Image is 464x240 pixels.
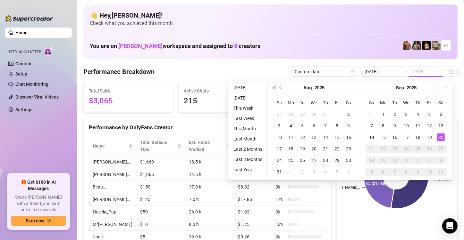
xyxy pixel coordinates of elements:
[389,143,401,155] td: 2025-09-23
[297,120,308,132] td: 2025-08-05
[320,120,331,132] td: 2025-08-07
[333,122,341,130] div: 8
[426,168,433,176] div: 10
[44,46,54,56] img: AI Chatter
[322,133,329,141] div: 14
[412,143,424,155] td: 2025-09-25
[89,206,136,218] td: Novela_Papi…
[234,206,271,218] td: $1.92
[331,120,343,132] td: 2025-08-08
[189,139,225,153] div: Est. Hours Worked
[285,143,297,155] td: 2025-08-18
[295,67,354,76] span: Custom date
[277,81,284,94] button: Previous month (PageUp)
[274,132,285,143] td: 2025-08-10
[345,168,352,176] div: 6
[310,156,318,164] div: 27
[285,166,297,178] td: 2025-09-01
[368,168,375,176] div: 5
[331,166,343,178] td: 2025-09-05
[402,156,410,164] div: 1
[333,156,341,164] div: 29
[89,136,136,156] th: Name
[185,193,234,206] td: 7.0 h
[389,166,401,178] td: 2025-10-07
[377,143,389,155] td: 2025-09-22
[379,156,387,164] div: 29
[310,110,318,118] div: 30
[299,122,306,130] div: 5
[391,145,399,153] div: 23
[310,133,318,141] div: 13
[89,193,136,206] td: [PERSON_NAME]…
[331,155,343,166] td: 2025-08-29
[401,132,412,143] td: 2025-09-17
[275,145,283,153] div: 17
[343,132,354,143] td: 2025-08-16
[377,120,389,132] td: 2025-09-08
[426,145,433,153] div: 26
[391,133,399,141] div: 16
[426,122,433,130] div: 12
[275,183,286,190] span: 3 %
[432,41,441,50] img: Mr
[322,168,329,176] div: 4
[389,120,401,132] td: 2025-09-09
[366,155,377,166] td: 2025-09-28
[297,97,308,108] th: Tu
[331,108,343,120] td: 2025-08-01
[297,132,308,143] td: 2025-08-12
[389,108,401,120] td: 2025-09-02
[443,42,449,49] span: + 4
[184,87,263,94] span: Active Chats
[437,110,445,118] div: 6
[231,135,265,143] li: Last Month
[308,97,320,108] th: We
[435,97,447,108] th: Sa
[287,156,295,164] div: 25
[234,218,271,231] td: $1.25
[391,156,399,164] div: 30
[285,97,297,108] th: Mo
[15,107,32,112] a: Settings
[308,155,320,166] td: 2025-08-27
[411,68,448,75] input: End date
[414,133,422,141] div: 18
[231,104,265,112] li: This Week
[231,125,265,132] li: This Month
[401,166,412,178] td: 2025-10-08
[402,145,410,153] div: 24
[275,221,286,228] span: 10 %
[366,120,377,132] td: 2025-09-07
[412,155,424,166] td: 2025-10-02
[366,97,377,108] th: Su
[297,166,308,178] td: 2025-09-02
[366,143,377,155] td: 2025-09-21
[345,133,352,141] div: 16
[118,43,163,49] span: [PERSON_NAME]
[412,108,424,120] td: 2025-09-04
[308,120,320,132] td: 2025-08-06
[231,84,265,92] li: [DATE]
[47,219,51,223] span: arrow-right
[90,20,451,27] span: Check what you achieved this month
[343,120,354,132] td: 2025-08-09
[231,94,265,102] li: [DATE]
[377,155,389,166] td: 2025-09-29
[322,110,329,118] div: 31
[270,81,277,94] button: Last year (Control + left)
[396,81,404,94] button: Choose a month
[379,145,387,153] div: 22
[351,70,355,74] span: calendar
[391,110,399,118] div: 2
[404,69,409,74] span: swap-right
[402,133,410,141] div: 17
[275,208,286,215] span: 3 %
[402,122,410,130] div: 10
[275,133,283,141] div: 10
[234,43,237,49] span: 8
[231,145,265,153] li: Last 2 Months
[379,110,387,118] div: 1
[274,108,285,120] td: 2025-07-27
[320,97,331,108] th: Th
